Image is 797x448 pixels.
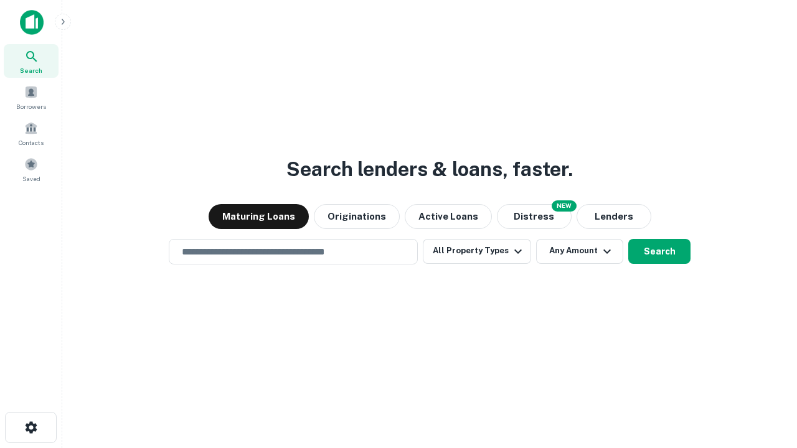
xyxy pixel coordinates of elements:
button: Any Amount [536,239,623,264]
button: All Property Types [423,239,531,264]
div: NEW [552,200,577,212]
span: Saved [22,174,40,184]
button: Search [628,239,691,264]
a: Saved [4,152,59,186]
span: Borrowers [16,101,46,111]
button: Maturing Loans [209,204,309,229]
h3: Search lenders & loans, faster. [286,154,573,184]
span: Contacts [19,138,44,147]
button: Originations [314,204,400,229]
iframe: Chat Widget [735,348,797,408]
img: capitalize-icon.png [20,10,44,35]
a: Search [4,44,59,78]
button: Search distressed loans with lien and other non-mortgage details. [497,204,572,229]
button: Lenders [577,204,651,229]
a: Borrowers [4,80,59,114]
a: Contacts [4,116,59,150]
span: Search [20,65,42,75]
button: Active Loans [405,204,492,229]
